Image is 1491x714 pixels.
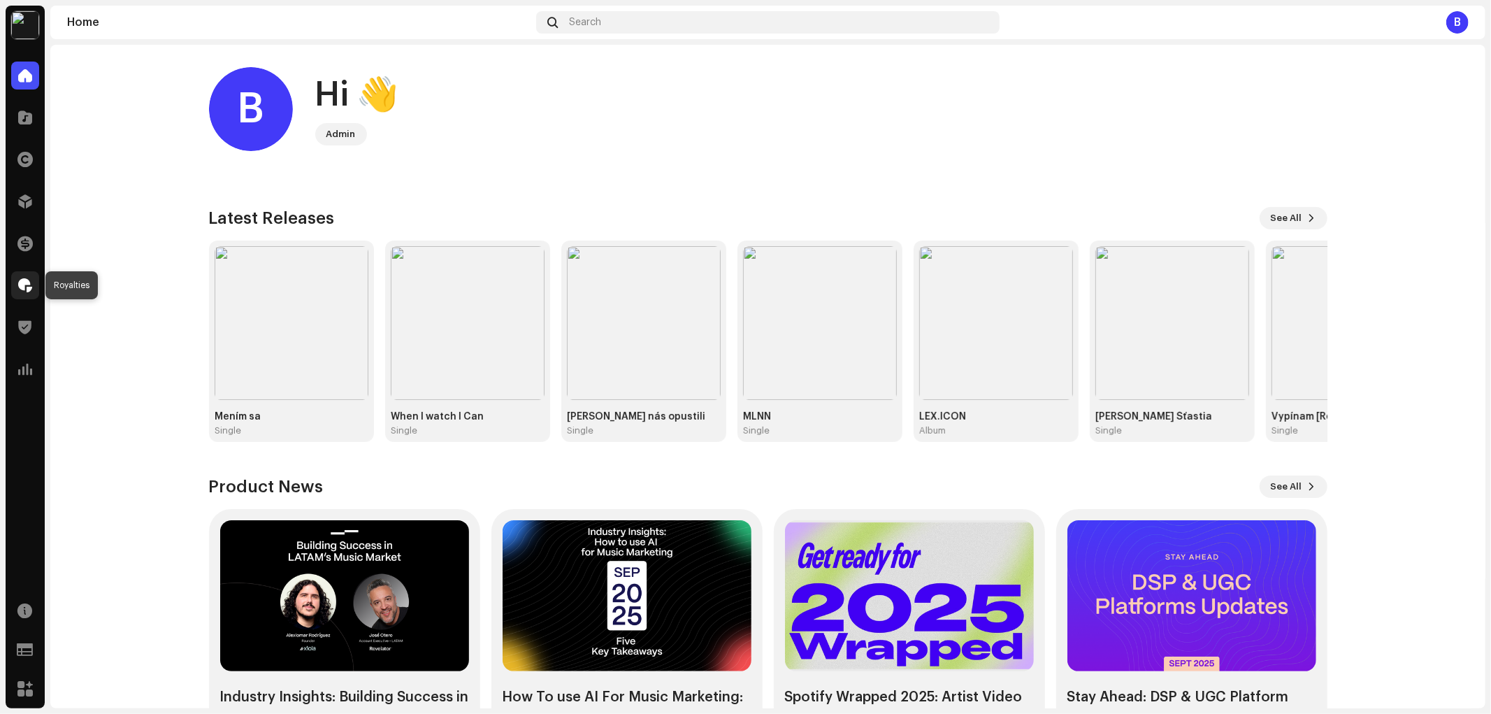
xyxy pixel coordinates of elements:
[1272,246,1425,400] img: b0ac9deb-c686-401e-b729-edfd780d5918
[919,411,1073,422] div: LEX.ICON
[326,126,356,143] div: Admin
[215,246,368,400] img: cb9fb481-7b8c-4a79-bc26-a0973eb16077
[209,67,293,151] div: B
[1095,425,1122,436] div: Single
[67,17,531,28] div: Home
[315,73,399,117] div: Hi 👋
[567,411,721,422] div: [PERSON_NAME] nás opustili
[1271,473,1302,501] span: See All
[1095,411,1249,422] div: [PERSON_NAME] Šťastia
[567,425,593,436] div: Single
[215,411,368,422] div: Mením sa
[919,425,946,436] div: Album
[743,246,897,400] img: 3828cb9c-e58b-4f9a-ad5d-af699509be94
[1260,207,1327,229] button: See All
[1272,411,1425,422] div: Vypínam [Remix]
[391,425,417,436] div: Single
[1095,246,1249,400] img: 22bd10a7-a3c7-423d-967c-8da57e5d12bb
[1271,204,1302,232] span: See All
[1446,11,1469,34] div: B
[1260,476,1327,498] button: See All
[209,207,335,229] h3: Latest Releases
[11,11,39,39] img: 87673747-9ce7-436b-aed6-70e10163a7f0
[391,246,545,400] img: 40eeed6e-b75d-49af-ac98-97e08ef946c3
[567,246,721,400] img: 6b9605cc-6dda-4315-b79e-7a419a66689f
[1272,425,1298,436] div: Single
[743,425,770,436] div: Single
[919,246,1073,400] img: 1713391b-a980-4ca5-8eac-1844db455396
[743,411,897,422] div: MLNN
[391,411,545,422] div: When I watch I Can
[215,425,241,436] div: Single
[569,17,601,28] span: Search
[209,476,324,498] h3: Product News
